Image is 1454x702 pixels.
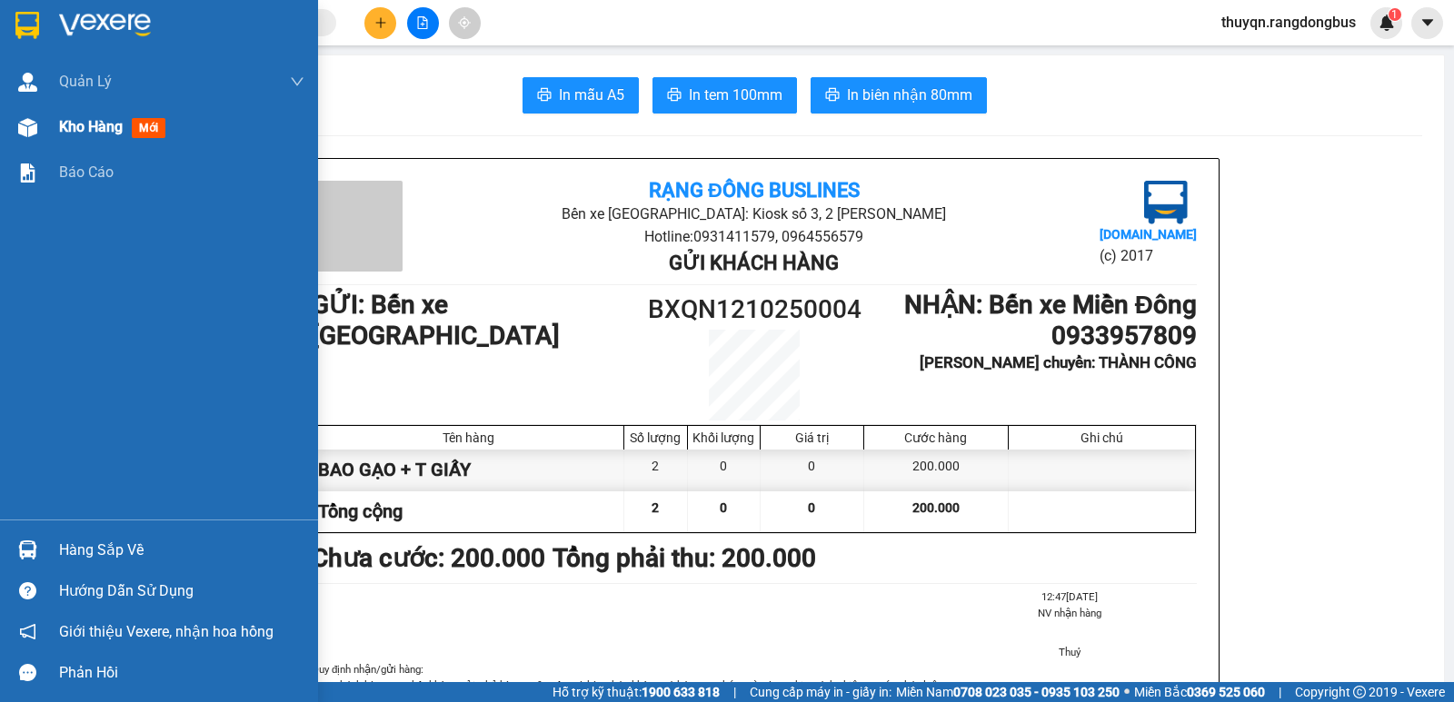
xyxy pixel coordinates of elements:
[416,16,429,29] span: file-add
[15,15,200,59] div: Bến xe [GEOGRAPHIC_DATA]
[649,179,860,202] b: Rạng Đông Buslines
[896,682,1120,702] span: Miền Nam
[643,290,865,330] h1: BXQN1210250004
[59,161,114,183] span: Báo cáo
[953,685,1120,699] strong: 0708 023 035 - 0935 103 250
[18,163,37,183] img: solution-icon
[904,290,1197,320] b: NHẬN : Bến xe Miền Đông
[458,16,471,29] span: aim
[374,16,387,29] span: plus
[290,74,304,89] span: down
[132,118,165,138] span: mới
[59,578,304,605] div: Hướng dẫn sử dụng
[407,7,439,39] button: file-add
[1353,686,1366,698] span: copyright
[312,290,560,351] b: GỬI : Bến xe [GEOGRAPHIC_DATA]
[733,682,736,702] span: |
[667,87,682,104] span: printer
[943,644,1197,660] li: Thuỷ
[624,450,688,490] div: 2
[213,84,329,148] span: THÀNH CÔNG
[59,537,304,564] div: Hàng sắp về
[553,543,816,573] b: Tổng phải thu: 200.000
[652,500,659,515] span: 2
[213,94,237,114] span: TC:
[537,87,552,104] span: printer
[59,118,123,135] span: Kho hàng
[811,77,987,114] button: printerIn biên nhận 80mm
[689,84,782,106] span: In tem 100mm
[318,500,403,522] span: Tổng cộng
[864,450,1009,490] div: 200.000
[1391,8,1398,21] span: 1
[59,620,274,643] span: Giới thiệu Vexere, nhận hoa hồng
[642,685,720,699] strong: 1900 633 818
[669,252,839,274] b: Gửi khách hàng
[920,353,1197,371] b: [PERSON_NAME] chuyển: THÀNH CÔNG
[312,543,545,573] b: Chưa cước : 200.000
[213,15,359,59] div: Bến xe Miền Đông
[629,430,682,445] div: Số lượng
[1207,11,1370,34] span: thuyqn.rangdongbus
[1379,15,1395,31] img: icon-new-feature
[847,84,972,106] span: In biên nhận 80mm
[213,59,359,84] div: 0933957809
[692,430,755,445] div: Khối lượng
[318,430,619,445] div: Tên hàng
[865,321,1197,351] h1: 0933957809
[869,430,1003,445] div: Cước hàng
[314,450,624,490] div: BAO GẠO + T GIẤY
[459,225,1049,248] li: Hotline: 0931411579, 0964556579
[18,73,37,92] img: warehouse-icon
[652,77,797,114] button: printerIn tem 100mm
[912,500,960,515] span: 200.000
[943,588,1197,605] li: 12:47[DATE]
[1144,181,1188,224] img: logo.jpg
[1389,8,1401,21] sup: 1
[720,500,727,515] span: 0
[943,605,1197,621] li: NV nhận hàng
[1124,688,1130,696] span: ⚪️
[59,659,304,687] div: Phản hồi
[765,430,859,445] div: Giá trị
[19,623,36,640] span: notification
[825,87,840,104] span: printer
[1419,15,1436,31] span: caret-down
[330,677,1197,694] li: Khách hàng cam kết không gửi, chở hàng quốc cấm và hàng hóa không có hóa đơn chứng từ và tự chịu ...
[59,70,112,93] span: Quản Lý
[19,664,36,681] span: message
[1134,682,1265,702] span: Miền Bắc
[559,84,624,106] span: In mẫu A5
[1411,7,1443,39] button: caret-down
[213,17,256,36] span: Nhận:
[19,582,36,599] span: question-circle
[15,17,44,36] span: Gửi:
[18,540,37,559] img: warehouse-icon
[15,12,39,39] img: logo-vxr
[1013,430,1190,445] div: Ghi chú
[1279,682,1281,702] span: |
[18,118,37,137] img: warehouse-icon
[750,682,891,702] span: Cung cấp máy in - giấy in:
[761,450,864,490] div: 0
[688,450,761,490] div: 0
[553,682,720,702] span: Hỗ trợ kỹ thuật:
[523,77,639,114] button: printerIn mẫu A5
[808,500,815,515] span: 0
[1100,227,1197,242] b: [DOMAIN_NAME]
[459,203,1049,225] li: Bến xe [GEOGRAPHIC_DATA]: Kiosk số 3, 2 [PERSON_NAME]
[364,7,396,39] button: plus
[449,7,481,39] button: aim
[1100,244,1197,267] li: (c) 2017
[1187,685,1265,699] strong: 0369 525 060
